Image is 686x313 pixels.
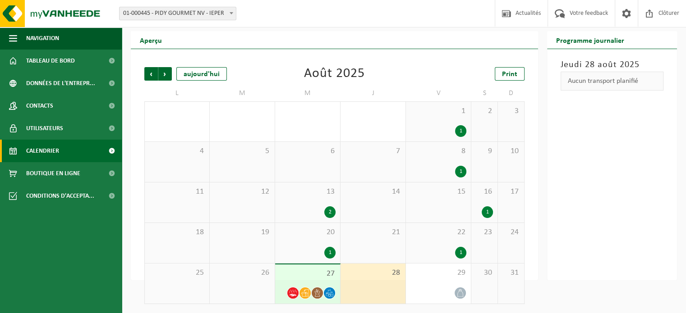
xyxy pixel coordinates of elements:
[26,140,59,162] span: Calendrier
[144,67,158,81] span: Précédent
[476,187,493,197] span: 16
[26,27,59,50] span: Navigation
[341,85,406,101] td: J
[502,146,520,156] span: 10
[502,71,517,78] span: Print
[476,227,493,237] span: 23
[345,146,401,156] span: 7
[131,31,171,49] h2: Aperçu
[345,227,401,237] span: 21
[410,268,466,278] span: 29
[26,117,63,140] span: Utilisateurs
[214,146,270,156] span: 5
[280,227,336,237] span: 20
[502,187,520,197] span: 17
[324,206,336,218] div: 2
[214,187,270,197] span: 12
[476,146,493,156] span: 9
[26,72,95,95] span: Données de l'entrepr...
[324,247,336,259] div: 1
[502,106,520,116] span: 3
[210,85,275,101] td: M
[280,146,336,156] span: 6
[410,187,466,197] span: 15
[547,31,633,49] h2: Programme journalier
[26,95,53,117] span: Contacts
[561,58,663,72] h3: Jeudi 28 août 2025
[471,85,498,101] td: S
[345,268,401,278] span: 28
[120,7,236,20] span: 01-000445 - PIDY GOURMET NV - IEPER
[410,146,466,156] span: 8
[158,67,172,81] span: Suivant
[498,85,525,101] td: D
[495,67,525,81] a: Print
[176,67,227,81] div: aujourd'hui
[26,50,75,72] span: Tableau de bord
[502,227,520,237] span: 24
[26,185,94,207] span: Conditions d'accepta...
[275,85,341,101] td: M
[406,85,471,101] td: V
[149,268,205,278] span: 25
[149,146,205,156] span: 4
[482,206,493,218] div: 1
[476,106,493,116] span: 2
[345,187,401,197] span: 14
[455,247,466,259] div: 1
[410,227,466,237] span: 22
[214,227,270,237] span: 19
[476,268,493,278] span: 30
[280,269,336,279] span: 27
[561,72,663,91] div: Aucun transport planifié
[455,125,466,137] div: 1
[502,268,520,278] span: 31
[144,85,210,101] td: L
[149,227,205,237] span: 18
[304,67,365,81] div: Août 2025
[149,187,205,197] span: 11
[280,187,336,197] span: 13
[410,106,466,116] span: 1
[214,268,270,278] span: 26
[26,162,80,185] span: Boutique en ligne
[455,166,466,177] div: 1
